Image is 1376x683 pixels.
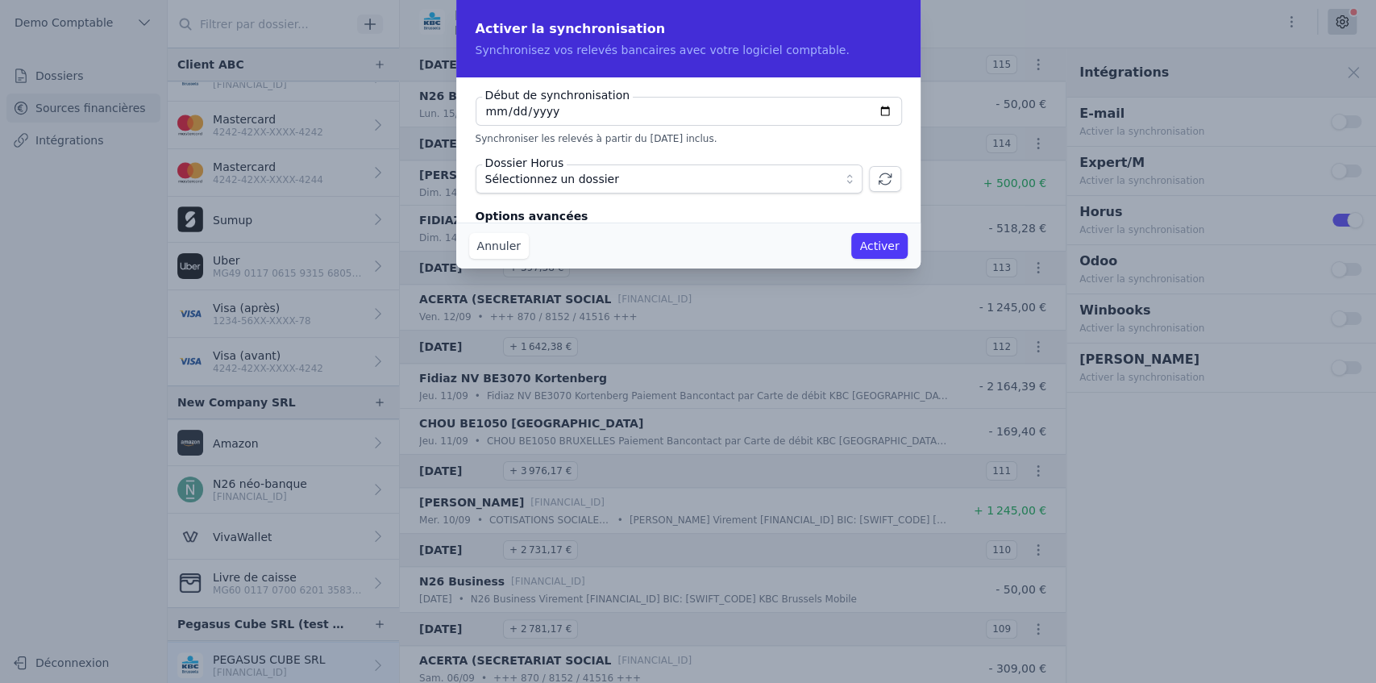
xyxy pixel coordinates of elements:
[476,42,901,58] p: Synchronisez vos relevés bancaires avec votre logiciel comptable.
[469,233,529,259] button: Annuler
[476,19,901,39] h2: Activer la synchronisation
[482,155,567,171] label: Dossier Horus
[476,132,901,145] p: Synchroniser les relevés à partir du [DATE] inclus.
[476,206,588,226] legend: Options avancées
[482,87,634,103] label: Début de synchronisation
[485,169,619,189] span: Sélectionnez un dossier
[851,233,907,259] button: Activer
[476,165,863,194] button: Sélectionnez un dossier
